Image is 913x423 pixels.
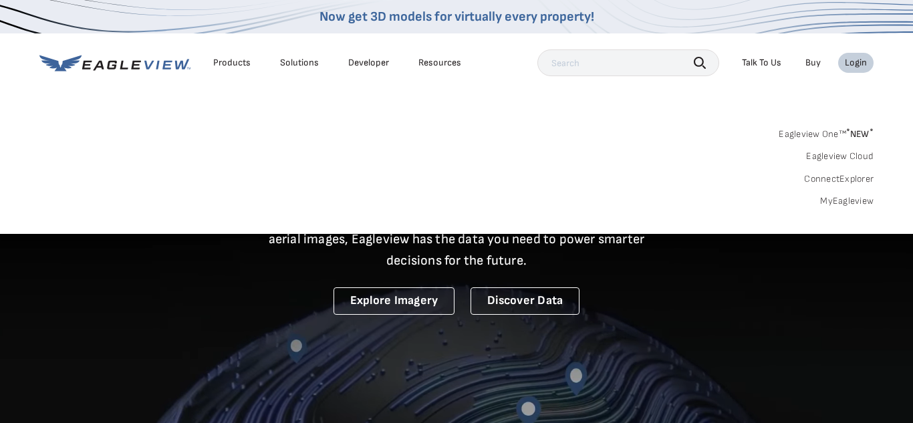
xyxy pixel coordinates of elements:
[820,195,874,207] a: MyEagleview
[846,128,874,140] span: NEW
[804,173,874,185] a: ConnectExplorer
[348,57,389,69] a: Developer
[806,150,874,162] a: Eagleview Cloud
[252,207,661,271] p: A new era starts here. Built on more than 3.5 billion high-resolution aerial images, Eagleview ha...
[319,9,594,25] a: Now get 3D models for virtually every property!
[280,57,319,69] div: Solutions
[213,57,251,69] div: Products
[471,287,579,315] a: Discover Data
[805,57,821,69] a: Buy
[742,57,781,69] div: Talk To Us
[779,124,874,140] a: Eagleview One™*NEW*
[418,57,461,69] div: Resources
[334,287,455,315] a: Explore Imagery
[537,49,719,76] input: Search
[845,57,867,69] div: Login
